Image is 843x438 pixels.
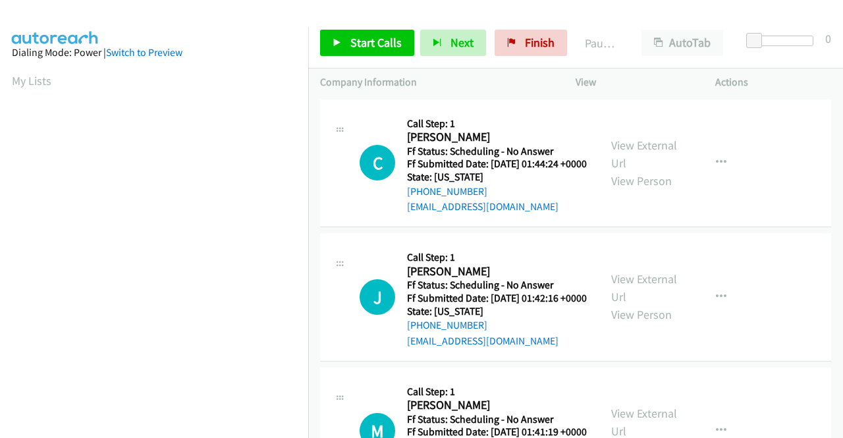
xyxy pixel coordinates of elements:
[641,30,723,56] button: AutoTab
[407,200,558,213] a: [EMAIL_ADDRESS][DOMAIN_NAME]
[825,30,831,47] div: 0
[611,307,672,322] a: View Person
[407,251,587,264] h5: Call Step: 1
[407,185,487,198] a: [PHONE_NUMBER]
[360,279,395,315] div: The call is yet to be attempted
[407,398,583,413] h2: [PERSON_NAME]
[106,46,182,59] a: Switch to Preview
[320,74,552,90] p: Company Information
[753,36,813,46] div: Delay between calls (in seconds)
[360,145,395,180] div: The call is yet to be attempted
[715,74,831,90] p: Actions
[407,385,587,398] h5: Call Step: 1
[407,117,587,130] h5: Call Step: 1
[320,30,414,56] a: Start Calls
[495,30,567,56] a: Finish
[407,130,583,145] h2: [PERSON_NAME]
[407,305,587,318] h5: State: [US_STATE]
[611,271,677,304] a: View External Url
[611,138,677,171] a: View External Url
[360,279,395,315] h1: J
[12,45,296,61] div: Dialing Mode: Power |
[407,145,587,158] h5: Ff Status: Scheduling - No Answer
[525,35,555,50] span: Finish
[420,30,486,56] button: Next
[407,279,587,292] h5: Ff Status: Scheduling - No Answer
[407,319,487,331] a: [PHONE_NUMBER]
[407,264,583,279] h2: [PERSON_NAME]
[350,35,402,50] span: Start Calls
[576,74,692,90] p: View
[407,335,558,347] a: [EMAIL_ADDRESS][DOMAIN_NAME]
[407,292,587,305] h5: Ff Submitted Date: [DATE] 01:42:16 +0000
[611,173,672,188] a: View Person
[585,34,618,52] p: Paused
[407,413,587,426] h5: Ff Status: Scheduling - No Answer
[450,35,474,50] span: Next
[12,73,51,88] a: My Lists
[407,171,587,184] h5: State: [US_STATE]
[360,145,395,180] h1: C
[407,157,587,171] h5: Ff Submitted Date: [DATE] 01:44:24 +0000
